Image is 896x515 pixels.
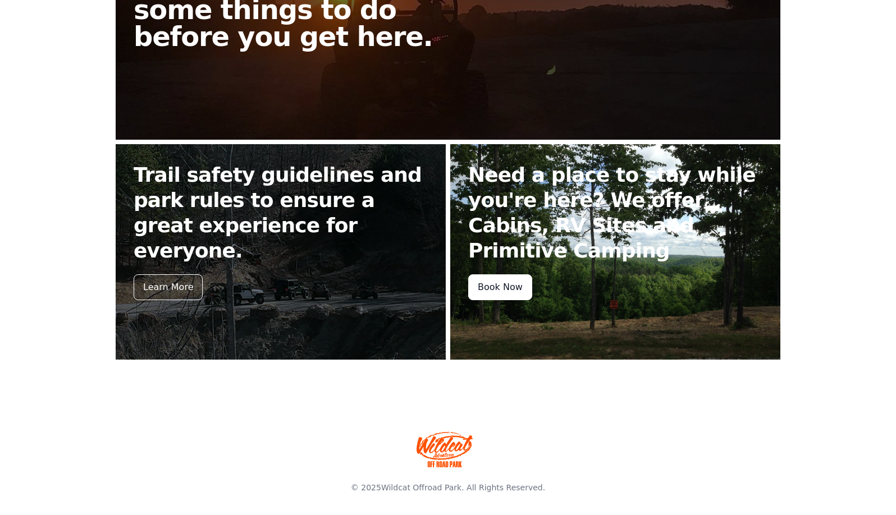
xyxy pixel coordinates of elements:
a: Wildcat Offroad Park [381,483,461,492]
h2: Need a place to stay while you're here? We offer Cabins, RV Sites and Primitive Camping [468,162,762,263]
span: © 2025 . All Rights Reserved. [351,483,545,492]
a: Trail safety guidelines and park rules to ensure a great experience for everyone. Learn More [116,144,446,360]
a: Need a place to stay while you're here? We offer Cabins, RV Sites and Primitive Camping Book Now [450,144,780,360]
img: Wildcat Offroad park [417,431,473,467]
h2: Trail safety guidelines and park rules to ensure a great experience for everyone. [134,162,428,263]
div: Learn More [134,274,203,300]
div: Book Now [468,274,532,300]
